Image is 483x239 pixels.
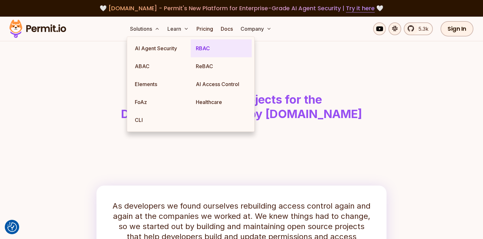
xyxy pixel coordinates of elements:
button: Company [238,22,274,35]
button: Consent Preferences [7,222,17,232]
a: Sign In [441,21,473,36]
a: CLI [130,111,191,129]
a: AI Agent Security [130,39,191,57]
a: Docs [218,22,235,35]
a: Elements [130,75,191,93]
span: [DOMAIN_NAME] - Permit's New Platform for Enterprise-Grade AI Agent Security | [108,4,375,12]
button: Learn [165,22,191,35]
a: Try it here [346,4,375,12]
img: Revisit consent button [7,222,17,232]
a: Pricing [194,22,216,35]
a: RBAC [191,39,252,57]
div: 🤍 🤍 [15,4,468,13]
a: 5.3k [404,22,433,35]
a: ABAC [130,57,191,75]
img: Permit logo [6,18,69,40]
a: ReBAC [191,57,252,75]
a: FoAz [130,93,191,111]
a: AI Access Control [191,75,252,93]
span: 5.3k [415,25,428,33]
button: Solutions [127,22,162,35]
a: Healthcare [191,93,252,111]
h1: Open Source Projects for the Developer Community by [DOMAIN_NAME] [78,92,405,122]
